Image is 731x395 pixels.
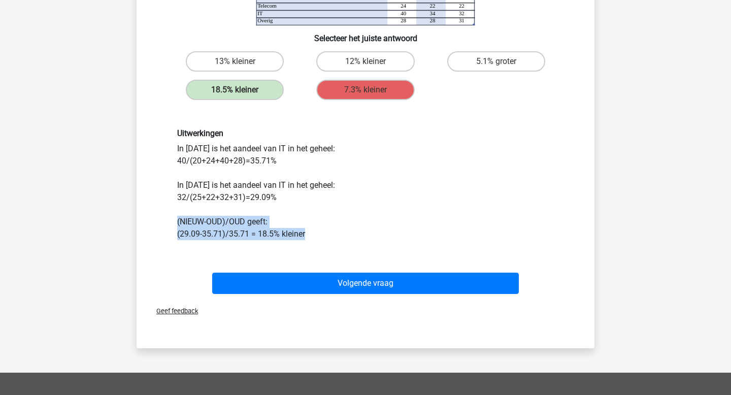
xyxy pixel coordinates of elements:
[459,17,464,23] tspan: 31
[430,17,436,23] tspan: 28
[447,51,545,72] label: 5.1% groter
[316,80,414,100] label: 7.3% kleiner
[401,10,406,16] tspan: 40
[257,17,273,23] tspan: Overig
[257,3,277,9] tspan: Telecom
[430,3,436,9] tspan: 22
[316,51,414,72] label: 12% kleiner
[459,3,464,9] tspan: 22
[186,80,284,100] label: 18.5% kleiner
[170,128,561,240] div: In [DATE] is het aandeel van IT in het geheel: 40/(20+24+40+28)=35.71% In [DATE] is het aandeel v...
[401,17,406,23] tspan: 28
[212,273,519,294] button: Volgende vraag
[186,51,284,72] label: 13% kleiner
[257,10,263,16] tspan: IT
[401,3,406,9] tspan: 24
[459,10,464,16] tspan: 32
[177,128,554,138] h6: Uitwerkingen
[153,25,578,43] h6: Selecteer het juiste antwoord
[430,10,436,16] tspan: 34
[148,307,198,315] span: Geef feedback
